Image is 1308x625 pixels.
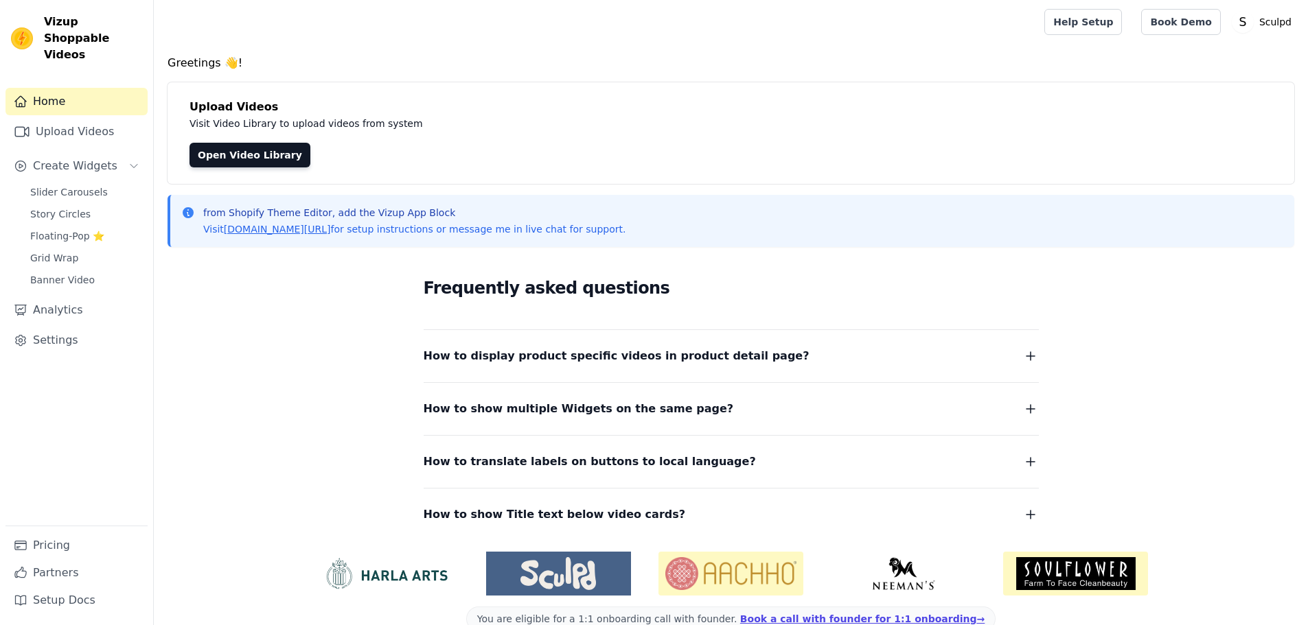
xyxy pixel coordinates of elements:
a: Pricing [5,532,148,559]
span: Grid Wrap [30,251,78,265]
a: Upload Videos [5,118,148,145]
a: Open Video Library [190,143,310,167]
span: Slider Carousels [30,185,108,199]
img: Soulflower [1003,552,1148,595]
a: [DOMAIN_NAME][URL] [224,224,331,235]
span: Story Circles [30,207,91,221]
button: How to display product specific videos in product detail page? [424,346,1039,366]
button: How to show Title text below video cards? [424,505,1039,524]
span: Create Widgets [33,158,117,174]
a: Grid Wrap [22,248,148,268]
img: Sculpd US [486,557,631,590]
span: How to show multiple Widgets on the same page? [424,399,734,418]
a: Home [5,88,148,115]
p: Visit Video Library to upload videos from system [190,115,805,132]
span: How to show Title text below video cards? [424,505,686,524]
p: Visit for setup instructions or message me in live chat for support. [203,222,626,236]
a: Book Demo [1141,9,1220,35]
a: Floating-Pop ⭐ [22,226,148,246]
a: Banner Video [22,270,148,290]
img: Vizup [11,27,33,49]
a: Help Setup [1044,9,1122,35]
button: S Sculpd [1232,10,1297,34]
h4: Upload Videos [190,99,1272,115]
span: Banner Video [30,273,95,287]
span: Vizup Shoppable Videos [44,14,142,63]
a: Partners [5,559,148,587]
img: HarlaArts [314,557,459,590]
span: Floating-Pop ⭐ [30,229,104,243]
p: from Shopify Theme Editor, add the Vizup App Block [203,206,626,220]
text: S [1239,15,1246,29]
a: Analytics [5,296,148,324]
button: How to translate labels on buttons to local language? [424,452,1039,471]
button: Create Widgets [5,152,148,180]
span: How to translate labels on buttons to local language? [424,452,756,471]
p: Sculpd [1254,10,1297,34]
span: How to display product specific videos in product detail page? [424,346,810,366]
h4: Greetings 👋! [168,55,1294,71]
a: Book a call with founder for 1:1 onboarding [740,613,985,624]
h2: Frequently asked questions [424,274,1039,302]
img: Aachho [658,552,803,595]
a: Slider Carousels [22,182,148,202]
a: Setup Docs [5,587,148,614]
img: Neeman's [831,557,976,590]
button: How to show multiple Widgets on the same page? [424,399,1039,418]
a: Settings [5,327,148,354]
a: Story Circles [22,204,148,224]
